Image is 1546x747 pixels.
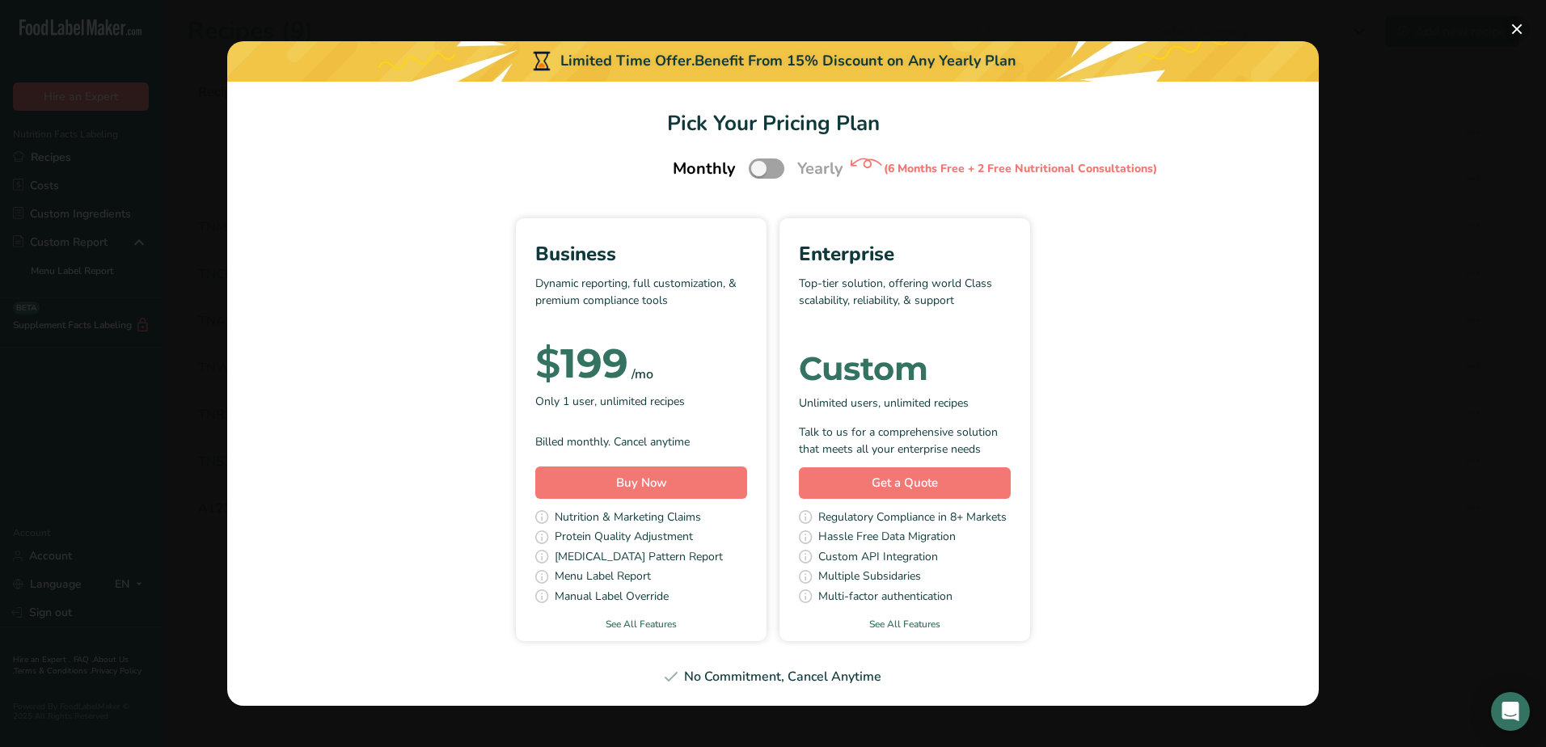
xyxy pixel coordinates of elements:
[616,475,667,491] span: Buy Now
[535,275,747,323] p: Dynamic reporting, full customization, & premium compliance tools
[799,275,1011,323] p: Top-tier solution, offering world Class scalability, reliability, & support
[818,548,938,568] span: Custom API Integration
[247,667,1299,686] div: No Commitment, Cancel Anytime
[535,393,685,410] span: Only 1 user, unlimited recipes
[631,365,653,384] div: /mo
[227,41,1319,82] div: Limited Time Offer.
[799,467,1011,499] a: Get a Quote
[884,160,1157,177] div: (6 Months Free + 2 Free Nutritional Consultations)
[535,239,747,268] div: Business
[555,509,701,529] span: Nutrition & Marketing Claims
[535,348,628,380] div: 199
[535,466,747,499] button: Buy Now
[779,617,1030,631] a: See All Features
[673,157,736,181] span: Monthly
[247,108,1299,139] h1: Pick Your Pricing Plan
[535,339,560,388] span: $
[695,50,1016,72] div: Benefit From 15% Discount on Any Yearly Plan
[818,509,1007,529] span: Regulatory Compliance in 8+ Markets
[799,424,1011,458] div: Talk to us for a comprehensive solution that meets all your enterprise needs
[535,433,747,450] div: Billed monthly. Cancel anytime
[555,528,693,548] span: Protein Quality Adjustment
[799,239,1011,268] div: Enterprise
[797,157,843,181] span: Yearly
[1491,692,1530,731] div: Open Intercom Messenger
[818,528,956,548] span: Hassle Free Data Migration
[555,588,669,608] span: Manual Label Override
[516,617,767,631] a: See All Features
[799,395,969,411] span: Unlimited users, unlimited recipes
[818,568,921,588] span: Multiple Subsidaries
[872,474,938,492] span: Get a Quote
[799,352,1011,385] div: Custom
[818,588,953,608] span: Multi-factor authentication
[555,548,723,568] span: [MEDICAL_DATA] Pattern Report
[555,568,651,588] span: Menu Label Report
